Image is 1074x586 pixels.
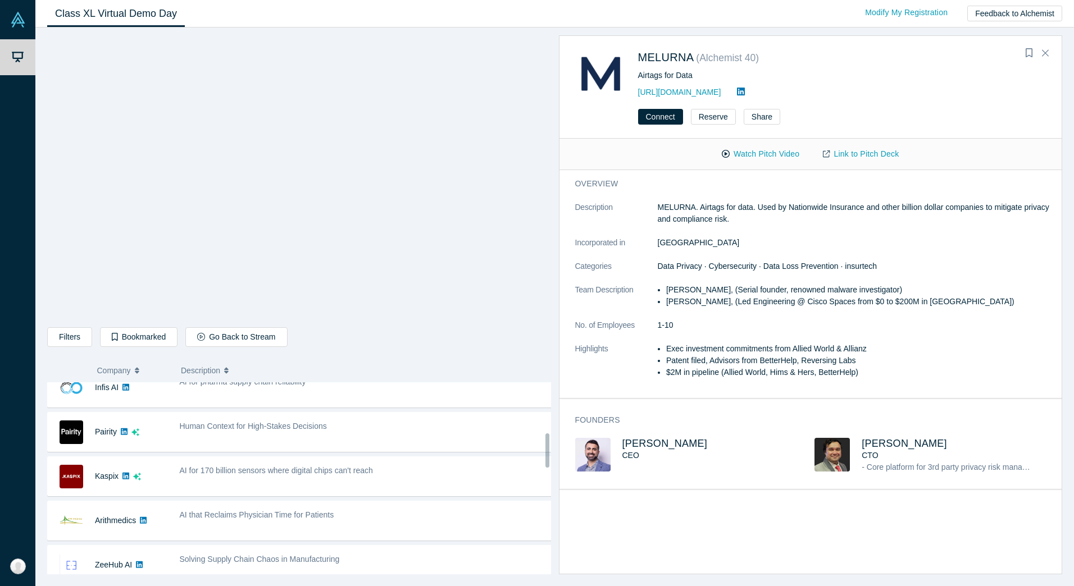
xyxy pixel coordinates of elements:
button: Filters [47,327,92,347]
dt: Incorporated in [575,237,658,260]
dt: No. of Employees [575,319,658,343]
span: Data Privacy · Cybersecurity · Data Loss Prevention · insurtech [658,262,877,271]
img: Kristopher Alford's Account [10,558,26,574]
h3: overview [575,178,1039,190]
a: Pairity [95,427,117,436]
a: Kaspix [95,471,119,480]
a: Class XL Virtual Demo Day [47,1,185,27]
dd: [GEOGRAPHIC_DATA] [658,237,1055,249]
a: Arithmedics [95,516,136,525]
a: ZeeHub AI [95,560,132,569]
img: Arithmedics's Logo [60,509,83,533]
span: CTO [862,451,878,460]
li: Exec investment commitments from Allied World & Allianz [666,343,1054,355]
img: Kaspix's Logo [60,465,83,488]
img: ZeeHub AI's Logo [60,553,83,577]
svg: dsa ai sparkles [131,428,139,436]
a: Modify My Registration [853,3,959,22]
button: Watch Pitch Video [710,144,811,164]
dt: Highlights [575,343,658,390]
iframe: Donkit [48,36,550,319]
a: Link to Pitch Deck [811,144,911,164]
button: Description [181,359,543,382]
li: [PERSON_NAME], (Led Engineering @ Cisco Spaces from $0 to $200M in [GEOGRAPHIC_DATA]) [666,296,1054,308]
img: Alchemist Vault Logo [10,12,26,28]
a: [PERSON_NAME] [622,438,708,449]
span: Company [97,359,131,382]
a: MELURNA [638,51,694,63]
p: MELURNA. Airtags for data. Used by Nationwide Insurance and other billion dollar companies to mit... [658,202,1055,225]
div: Airtags for Data [638,70,1013,81]
dt: Categories [575,260,658,284]
li: [PERSON_NAME], (Serial founder, renowned malware investigator) [666,284,1054,296]
button: Bookmarked [100,327,178,347]
span: AI for 170 billion sensors where digital chips can't reach [180,466,373,475]
dd: 1-10 [658,319,1055,331]
button: Bookmark [1021,45,1037,61]
span: AI for pharma supply chain reliability [180,377,306,386]
li: Patent filed, Advisors from BetterHelp, Reversing Labs [666,355,1054,367]
button: Close [1037,44,1054,62]
a: [URL][DOMAIN_NAME] [638,88,721,97]
dt: Team Description [575,284,658,319]
svg: dsa ai sparkles [133,473,141,480]
img: Abhishek Bhattacharyya's Profile Image [814,438,850,471]
dt: Description [575,202,658,237]
span: Solving Supply Chain Chaos in Manufacturing [180,555,340,564]
button: Reserve [691,109,736,125]
h3: Founders [575,414,1039,426]
button: Connect [638,109,683,125]
span: Human Context for High-Stakes Decisions [180,422,327,431]
img: Infis AI's Logo [60,376,83,400]
img: MELURNA's Logo [575,48,626,99]
span: AI that Reclaims Physician Time for Patients [180,510,334,519]
button: Go Back to Stream [185,327,287,347]
small: ( Alchemist 40 ) [696,52,759,63]
a: Infis AI [95,383,119,392]
span: CEO [622,451,639,460]
a: [PERSON_NAME] [862,438,947,449]
img: Sam Jadali's Profile Image [575,438,611,471]
button: Company [97,359,170,382]
button: Share [744,109,780,125]
img: Pairity's Logo [60,420,83,444]
span: Description [181,359,220,382]
button: Feedback to Alchemist [967,6,1062,21]
li: $2M in pipeline (Allied World, Hims & Hers, BetterHelp) [666,367,1054,378]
